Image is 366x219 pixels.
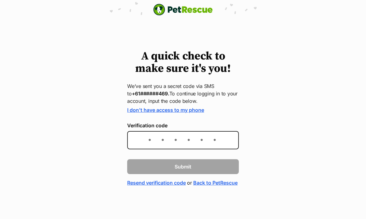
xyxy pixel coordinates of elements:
[153,4,213,15] img: logo-e224e6f780fb5917bec1dbf3a21bbac754714ae5b6737aabdf751b685950b380.svg
[127,179,186,186] a: Resend verification code
[153,4,213,15] a: PetRescue
[127,82,239,105] p: We’ve sent you a secret code via SMS to To continue logging in to your account, input the code be...
[127,123,239,128] label: Verification code
[132,90,169,97] strong: +61######469.
[193,179,238,186] a: Back to PetRescue
[187,179,192,186] span: or
[127,131,239,149] input: Enter the 6-digit verification code sent to your device
[127,107,204,113] a: I don't have access to my phone
[127,159,239,174] button: Submit
[127,50,239,75] h1: A quick check to make sure it's you!
[175,163,191,170] span: Submit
